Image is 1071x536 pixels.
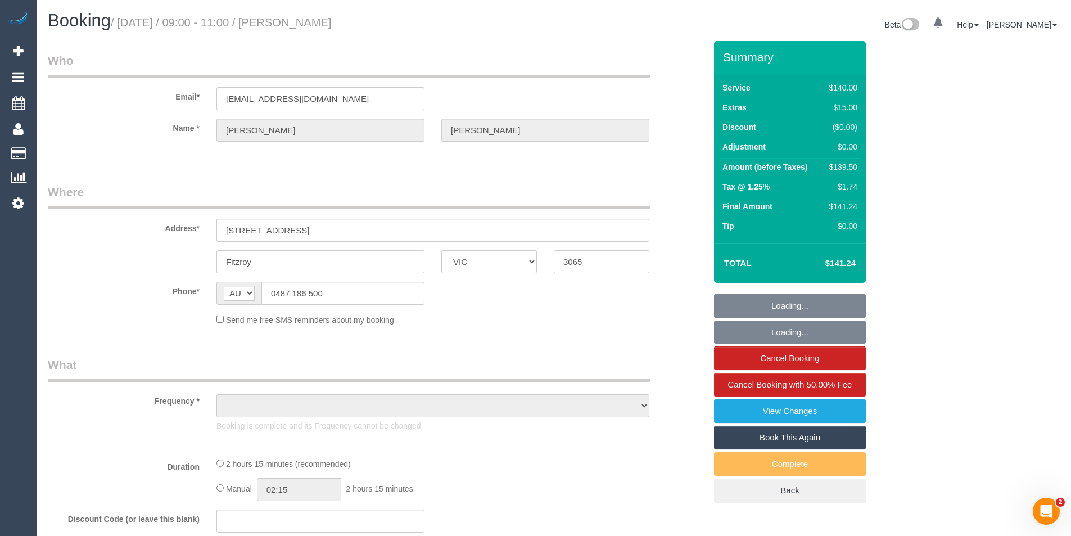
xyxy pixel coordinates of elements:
[722,82,751,93] label: Service
[722,181,770,192] label: Tax @ 1.25%
[7,11,29,27] img: Automaid Logo
[39,391,208,407] label: Frequency *
[723,51,860,64] h3: Summary
[346,484,413,493] span: 2 hours 15 minutes
[714,373,866,397] a: Cancel Booking with 50.00% Fee
[39,119,208,134] label: Name *
[226,484,252,493] span: Manual
[722,121,756,133] label: Discount
[714,399,866,423] a: View Changes
[714,479,866,502] a: Back
[39,282,208,297] label: Phone*
[825,82,857,93] div: $140.00
[216,87,424,110] input: Email*
[957,20,979,29] a: Help
[48,52,650,78] legend: Who
[48,357,650,382] legend: What
[48,11,111,30] span: Booking
[216,250,424,273] input: Suburb*
[728,380,852,389] span: Cancel Booking with 50.00% Fee
[39,457,208,472] label: Duration
[216,420,649,431] p: Booking is complete and its Frequency cannot be changed
[226,316,394,325] span: Send me free SMS reminders about my booking
[825,220,857,232] div: $0.00
[987,20,1057,29] a: [PERSON_NAME]
[39,87,208,102] label: Email*
[714,346,866,370] a: Cancel Booking
[39,219,208,234] label: Address*
[441,119,649,142] input: Last Name*
[48,184,650,209] legend: Where
[724,258,752,268] strong: Total
[111,16,332,29] small: / [DATE] / 09:00 - 11:00 / [PERSON_NAME]
[901,18,919,33] img: New interface
[714,426,866,449] a: Book This Again
[1033,498,1060,525] iframe: Intercom live chat
[722,220,734,232] label: Tip
[261,282,424,305] input: Phone*
[825,121,857,133] div: ($0.00)
[825,161,857,173] div: $139.50
[722,102,747,113] label: Extras
[554,250,649,273] input: Post Code*
[885,20,920,29] a: Beta
[216,119,424,142] input: First Name*
[792,259,856,268] h4: $141.24
[825,141,857,152] div: $0.00
[825,181,857,192] div: $1.74
[39,510,208,525] label: Discount Code (or leave this blank)
[722,141,766,152] label: Adjustment
[226,460,351,469] span: 2 hours 15 minutes (recommended)
[1056,498,1065,507] span: 2
[722,161,807,173] label: Amount (before Taxes)
[825,102,857,113] div: $15.00
[825,201,857,212] div: $141.24
[722,201,772,212] label: Final Amount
